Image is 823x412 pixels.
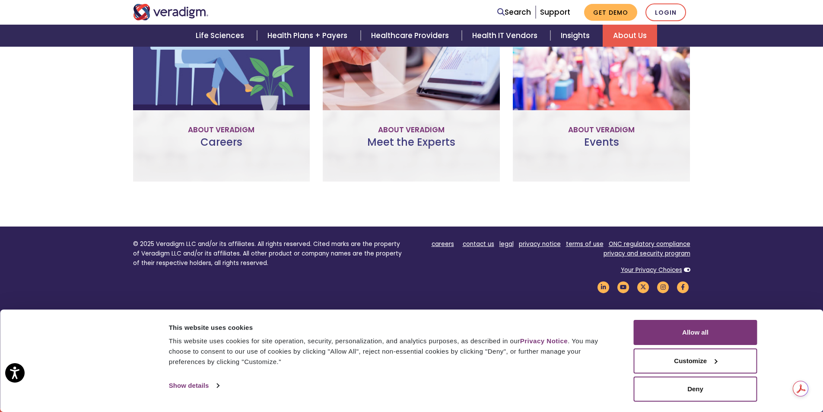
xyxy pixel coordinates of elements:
a: Get Demo [584,4,637,21]
h3: Meet the Experts [330,136,493,161]
a: Veradigm YouTube Link [616,283,631,291]
a: privacy and security program [604,249,690,258]
a: About Us [603,25,657,47]
a: Veradigm LinkedIn Link [596,283,611,291]
button: Allow all [634,320,757,345]
a: terms of use [566,240,604,248]
a: Health IT Vendors [462,25,550,47]
a: legal [499,240,514,248]
a: Veradigm Facebook Link [676,283,690,291]
button: Deny [634,377,757,402]
div: This website uses cookies [169,323,614,333]
a: Insights [550,25,603,47]
h3: Events [520,136,683,161]
a: Show details [169,379,219,392]
a: Life Sciences [185,25,257,47]
p: About Veradigm [520,124,683,136]
a: Login [645,3,686,21]
a: Health Plans + Payers [257,25,360,47]
a: careers [432,240,454,248]
a: privacy notice [519,240,561,248]
a: Privacy Notice [520,337,568,345]
iframe: Drift Chat Widget [657,350,813,402]
a: ONC regulatory compliance [609,240,690,248]
a: Healthcare Providers [361,25,462,47]
h3: Careers [140,136,303,161]
div: This website uses cookies for site operation, security, personalization, and analytics purposes, ... [169,336,614,367]
a: Veradigm Instagram Link [656,283,670,291]
a: Your Privacy Choices [621,266,682,274]
p: About Veradigm [140,124,303,136]
a: contact us [463,240,494,248]
p: © 2025 Veradigm LLC and/or its affiliates. All rights reserved. Cited marks are the property of V... [133,240,405,268]
a: Search [497,6,531,18]
p: About Veradigm [330,124,493,136]
img: Veradigm logo [133,4,209,20]
a: Support [540,7,570,17]
button: Customize [634,348,757,374]
a: Veradigm Twitter Link [636,283,651,291]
